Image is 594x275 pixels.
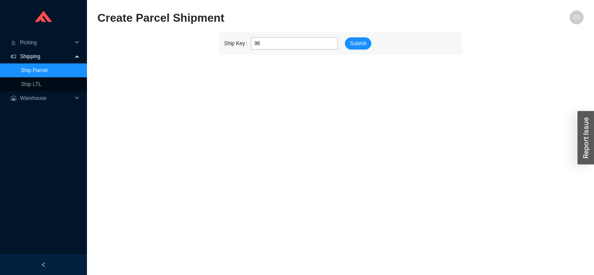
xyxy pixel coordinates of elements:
span: ZS [573,10,580,24]
span: left [41,262,46,267]
label: Ship Key [224,37,251,50]
span: Picking [20,36,72,50]
span: Shipping [20,50,72,63]
h2: Create Parcel Shipment [97,10,462,26]
span: Warehouse [20,91,72,105]
button: Submit [345,37,371,50]
a: Ship LTL [21,81,41,87]
a: Ship Parcel [21,67,47,73]
span: Submit [350,39,366,48]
